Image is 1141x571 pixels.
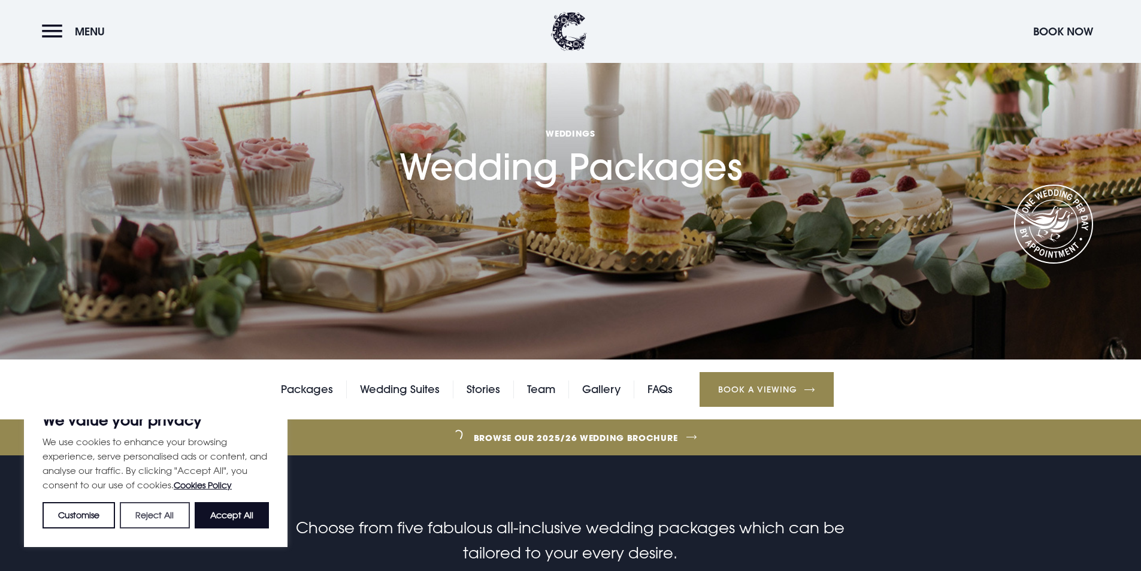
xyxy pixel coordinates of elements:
a: Stories [467,380,500,398]
a: Team [527,380,555,398]
a: Gallery [582,380,621,398]
button: Customise [43,502,115,528]
div: We value your privacy [24,394,287,547]
span: Weddings [399,128,742,139]
a: Wedding Suites [360,380,440,398]
img: Clandeboye Lodge [551,12,587,51]
button: Reject All [120,502,189,528]
span: Menu [75,25,105,38]
a: Book a Viewing [700,372,834,407]
button: Book Now [1027,19,1099,44]
a: Cookies Policy [174,480,232,490]
button: Menu [42,19,111,44]
p: We value your privacy [43,413,269,427]
p: We use cookies to enhance your browsing experience, serve personalised ads or content, and analys... [43,434,269,493]
button: Accept All [195,502,269,528]
a: FAQs [647,380,673,398]
a: Packages [281,380,333,398]
p: Choose from five fabulous all-inclusive wedding packages which can be tailored to your every desire. [285,515,855,566]
h1: Wedding Packages [399,58,742,189]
